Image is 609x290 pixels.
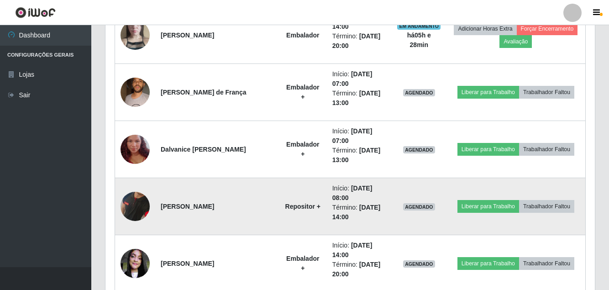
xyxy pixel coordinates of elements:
[457,143,519,156] button: Liberar para Trabalho
[403,203,435,211] span: AGENDADO
[403,260,435,268] span: AGENDADO
[517,22,578,35] button: Forçar Encerramento
[332,185,373,201] time: [DATE] 08:00
[286,141,319,158] strong: Embalador +
[161,260,214,267] strong: [PERSON_NAME]
[519,200,574,213] button: Trabalhador Faltou
[286,32,319,39] strong: Embalador
[332,89,386,108] li: Término:
[332,241,386,260] li: Início:
[332,70,373,87] time: [DATE] 07:00
[397,22,441,30] span: EM ANDAMENTO
[161,203,214,210] strong: [PERSON_NAME]
[121,177,150,237] img: 1750371001902.jpeg
[286,255,319,272] strong: Embalador +
[332,242,373,258] time: [DATE] 14:00
[332,203,386,222] li: Término:
[161,146,246,153] strong: Dalvanice [PERSON_NAME]
[121,73,150,111] img: 1693432799936.jpeg
[519,86,574,99] button: Trabalhador Faltou
[332,127,386,146] li: Início:
[454,22,516,35] button: Adicionar Horas Extra
[121,123,150,175] img: 1742861123307.jpeg
[161,89,246,96] strong: [PERSON_NAME] de França
[407,32,431,48] strong: há 05 h e 28 min
[403,89,435,96] span: AGENDADO
[332,146,386,165] li: Término:
[457,200,519,213] button: Liberar para Trabalho
[332,184,386,203] li: Início:
[121,9,150,61] img: 1747227307483.jpeg
[121,244,150,283] img: 1650504454448.jpeg
[15,7,56,18] img: CoreUI Logo
[519,257,574,270] button: Trabalhador Faltou
[403,146,435,153] span: AGENDADO
[457,257,519,270] button: Liberar para Trabalho
[332,260,386,279] li: Término:
[519,143,574,156] button: Trabalhador Faltou
[499,35,532,48] button: Avaliação
[286,84,319,100] strong: Embalador +
[332,127,373,144] time: [DATE] 07:00
[285,203,320,210] strong: Repositor +
[457,86,519,99] button: Liberar para Trabalho
[332,69,386,89] li: Início:
[161,32,214,39] strong: [PERSON_NAME]
[332,32,386,51] li: Término:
